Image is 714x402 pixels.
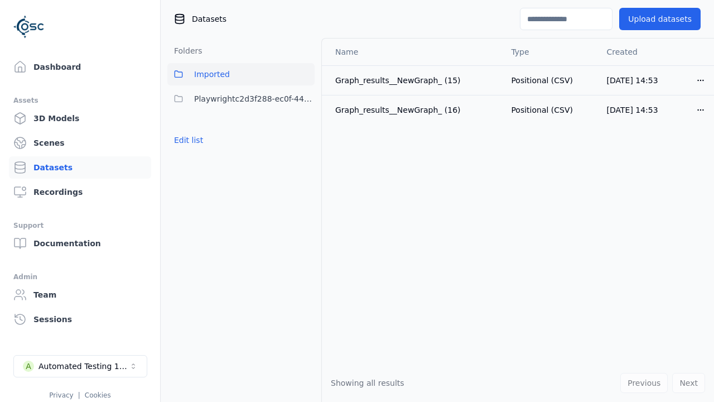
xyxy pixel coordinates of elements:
span: | [78,391,80,399]
div: A [23,361,34,372]
a: Datasets [9,156,151,179]
span: Showing all results [331,379,404,387]
span: Playwrightc2d3f288-ec0f-4493-b1db-9eb5e67df67c [194,92,315,106]
img: Logo [13,11,45,42]
span: [DATE] 14:53 [607,106,658,114]
a: Documentation [9,232,151,255]
span: [DATE] 14:53 [607,76,658,85]
td: Positional (CSV) [502,95,597,125]
a: Privacy [49,391,73,399]
span: Datasets [192,13,226,25]
a: Scenes [9,132,151,154]
td: Positional (CSV) [502,65,597,95]
a: Team [9,284,151,306]
button: Upload datasets [619,8,701,30]
a: 3D Models [9,107,151,130]
a: Dashboard [9,56,151,78]
div: Graph_results__NewGraph_ (15) [335,75,493,86]
a: Cookies [85,391,111,399]
a: Sessions [9,308,151,331]
div: Graph_results__NewGraph_ (16) [335,104,493,116]
th: Created [598,39,687,65]
button: Edit list [167,130,210,150]
button: Imported [167,63,315,85]
a: Recordings [9,181,151,203]
button: Select a workspace [13,355,147,377]
div: Assets [13,94,147,107]
span: Imported [194,68,230,81]
div: Automated Testing 1 - Playwright [38,361,129,372]
div: Admin [13,270,147,284]
th: Name [322,39,502,65]
th: Type [502,39,597,65]
div: Support [13,219,147,232]
button: Playwrightc2d3f288-ec0f-4493-b1db-9eb5e67df67c [167,88,315,110]
h3: Folders [167,45,202,56]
